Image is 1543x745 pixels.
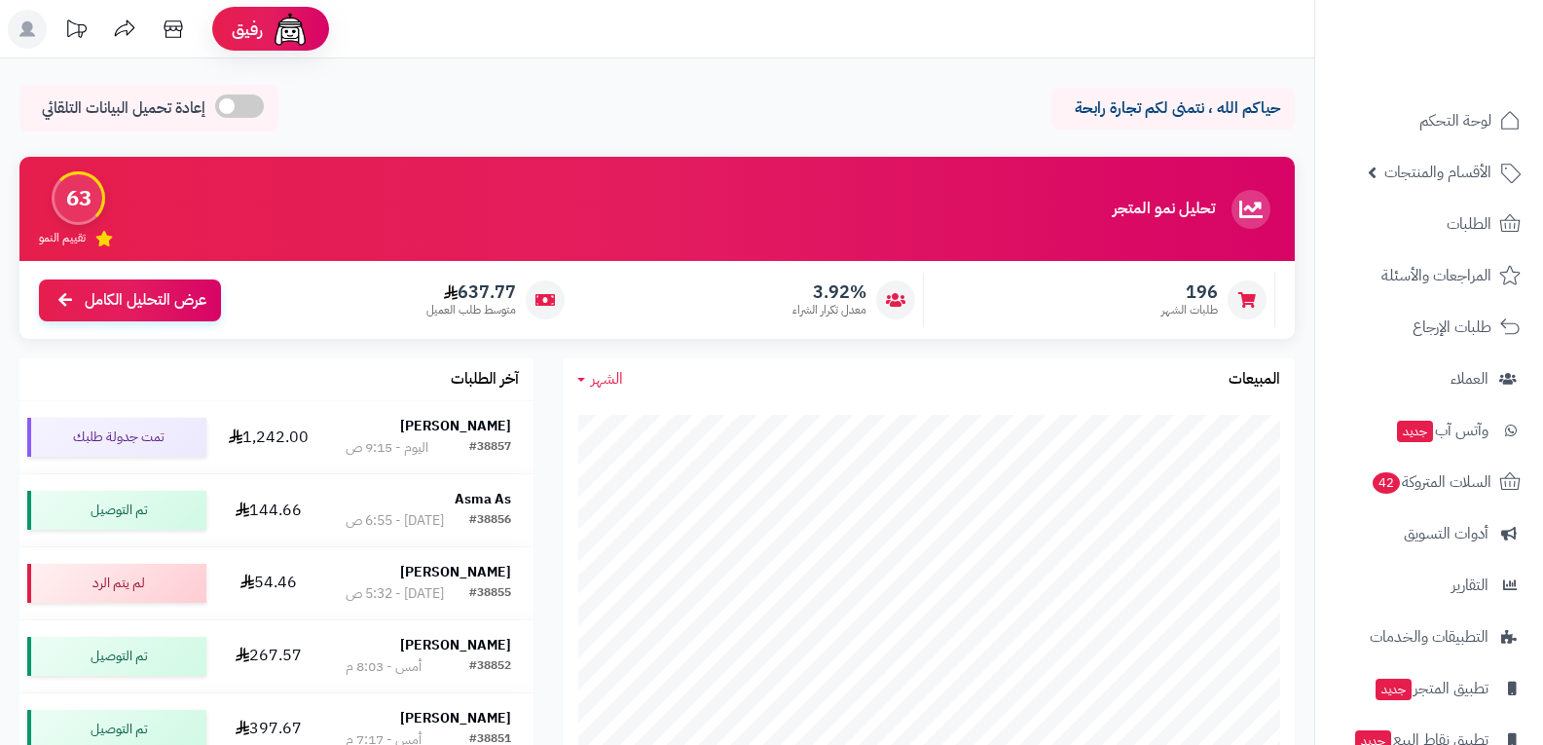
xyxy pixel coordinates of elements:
h3: تحليل نمو المتجر [1113,201,1215,218]
a: العملاء [1327,355,1531,402]
strong: [PERSON_NAME] [400,416,511,436]
span: تطبيق المتجر [1374,675,1488,702]
div: #38857 [469,438,511,458]
span: التطبيقات والخدمات [1370,623,1488,651]
span: إعادة تحميل البيانات التلقائي [42,97,205,120]
img: logo-2.png [1411,39,1525,80]
span: 196 [1161,281,1218,303]
span: 42 [1372,471,1400,494]
div: أمس - 8:03 م [346,657,422,677]
strong: [PERSON_NAME] [400,562,511,582]
a: طلبات الإرجاع [1327,304,1531,351]
div: اليوم - 9:15 ص [346,438,428,458]
strong: [PERSON_NAME] [400,635,511,655]
a: تحديثات المنصة [52,10,100,54]
span: أدوات التسويق [1404,520,1488,547]
div: [DATE] - 6:55 ص [346,511,444,531]
strong: Asma As [455,489,511,509]
span: متوسط طلب العميل [426,302,516,318]
strong: [PERSON_NAME] [400,708,511,728]
span: 637.77 [426,281,516,303]
span: جديد [1376,679,1412,700]
a: عرض التحليل الكامل [39,279,221,321]
a: لوحة التحكم [1327,97,1531,144]
td: 267.57 [214,620,323,692]
span: العملاء [1451,365,1488,392]
a: المراجعات والأسئلة [1327,252,1531,299]
span: تقييم النمو [39,230,86,246]
span: التقارير [1451,572,1488,599]
a: التطبيقات والخدمات [1327,614,1531,660]
span: وآتس آب [1395,417,1488,444]
img: ai-face.png [271,10,310,49]
div: [DATE] - 5:32 ص [346,584,444,604]
a: السلات المتروكة42 [1327,459,1531,505]
span: عرض التحليل الكامل [85,289,206,312]
a: وآتس آبجديد [1327,407,1531,454]
span: رفيق [232,18,263,41]
span: المراجعات والأسئلة [1381,262,1491,289]
a: الطلبات [1327,201,1531,247]
span: لوحة التحكم [1419,107,1491,134]
span: معدل تكرار الشراء [792,302,866,318]
span: طلبات الإرجاع [1413,314,1491,341]
a: التقارير [1327,562,1531,609]
a: تطبيق المتجرجديد [1327,665,1531,712]
div: تمت جدولة طلبك [27,418,206,457]
p: حياكم الله ، نتمنى لكم تجارة رابحة [1066,97,1280,120]
span: الأقسام والمنتجات [1384,159,1491,186]
span: جديد [1397,421,1433,442]
td: 54.46 [214,547,323,619]
span: الطلبات [1447,210,1491,238]
h3: المبيعات [1229,371,1280,389]
span: الشهر [591,367,623,391]
td: 144.66 [214,474,323,546]
div: #38856 [469,511,511,531]
div: تم التوصيل [27,491,206,530]
span: طلبات الشهر [1161,302,1218,318]
a: الشهر [577,368,623,391]
td: 1,242.00 [214,401,323,473]
div: تم التوصيل [27,637,206,676]
span: 3.92% [792,281,866,303]
span: السلات المتروكة [1371,468,1491,496]
div: #38855 [469,584,511,604]
a: أدوات التسويق [1327,510,1531,557]
div: لم يتم الرد [27,564,206,603]
div: #38852 [469,657,511,677]
h3: آخر الطلبات [451,371,519,389]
